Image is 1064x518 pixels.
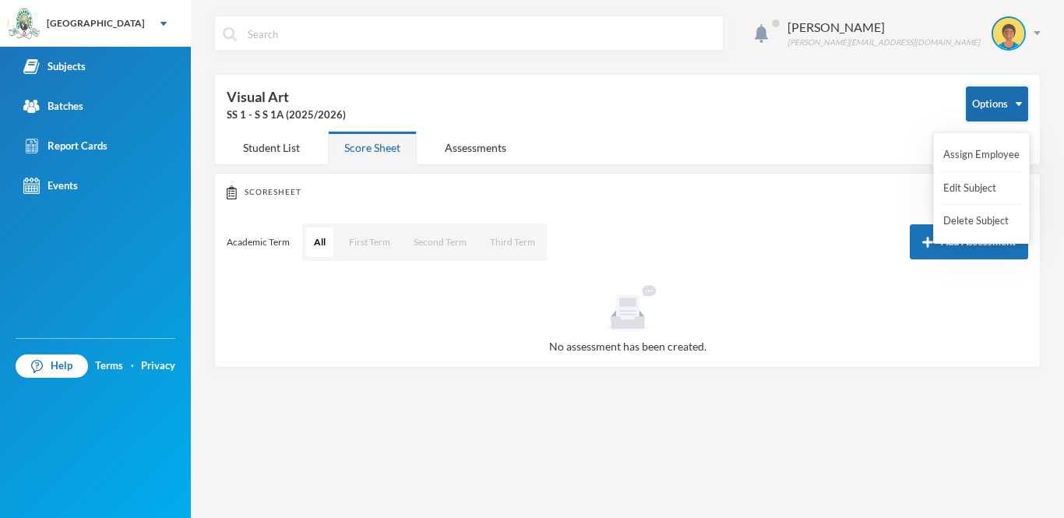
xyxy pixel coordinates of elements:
[227,236,290,248] p: Academic Term
[23,138,107,154] div: Report Cards
[227,86,942,123] div: Visual Art
[23,98,83,115] div: Batches
[942,174,1004,203] button: Edit Subject
[993,18,1024,49] img: STUDENT
[328,131,417,164] div: Score Sheet
[16,354,88,378] a: Help
[9,9,40,40] img: logo
[141,358,175,374] a: Privacy
[131,358,134,374] div: ·
[787,37,980,48] div: [PERSON_NAME][EMAIL_ADDRESS][DOMAIN_NAME]
[787,18,980,37] div: [PERSON_NAME]
[95,358,123,374] a: Terms
[227,107,942,123] div: SS 1 - S S 1A (2025/2026)
[23,58,86,75] div: Subjects
[910,224,1028,259] button: Add Assessment
[47,16,145,30] div: [GEOGRAPHIC_DATA]
[227,185,1028,199] div: Scoresheet
[482,227,543,257] button: Third Term
[227,131,316,164] div: Student List
[23,178,78,194] div: Events
[223,27,237,41] img: search
[341,227,398,257] button: First Term
[428,131,523,164] div: Assessments
[942,207,1010,235] button: Delete Subject
[306,227,333,257] button: All
[406,227,474,257] button: Second Term
[549,340,706,353] span: No assessment has been created.
[942,141,1021,169] button: Assign Employee
[966,86,1028,122] button: Options
[246,16,715,51] input: Search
